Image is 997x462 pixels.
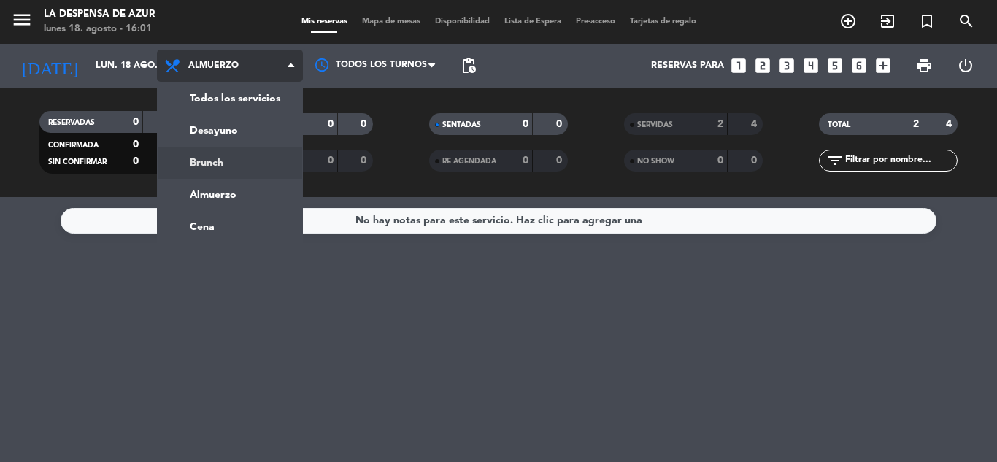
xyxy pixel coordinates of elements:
[428,18,497,26] span: Disponibilidad
[497,18,569,26] span: Lista de Espera
[48,119,95,126] span: RESERVADAS
[637,158,674,165] span: NO SHOW
[801,56,820,75] i: looks_4
[188,61,239,71] span: Almuerzo
[328,155,334,166] strong: 0
[48,158,107,166] span: SIN CONFIRMAR
[753,56,772,75] i: looks_two
[915,57,933,74] span: print
[946,119,955,129] strong: 4
[623,18,704,26] span: Tarjetas de regalo
[874,56,893,75] i: add_box
[158,147,302,179] a: Brunch
[361,119,369,129] strong: 0
[828,121,850,128] span: TOTAL
[355,212,642,229] div: No hay notas para este servicio. Haz clic para agregar una
[826,152,844,169] i: filter_list
[918,12,936,30] i: turned_in_not
[717,155,723,166] strong: 0
[136,57,153,74] i: arrow_drop_down
[460,57,477,74] span: pending_actions
[294,18,355,26] span: Mis reservas
[957,57,974,74] i: power_settings_new
[729,56,748,75] i: looks_one
[556,119,565,129] strong: 0
[133,117,139,127] strong: 0
[158,115,302,147] a: Desayuno
[569,18,623,26] span: Pre-acceso
[844,153,957,169] input: Filtrar por nombre...
[133,156,139,166] strong: 0
[442,121,481,128] span: SENTADAS
[44,7,155,22] div: La Despensa de Azur
[158,82,302,115] a: Todos los servicios
[777,56,796,75] i: looks_3
[556,155,565,166] strong: 0
[717,119,723,129] strong: 2
[879,12,896,30] i: exit_to_app
[361,155,369,166] strong: 0
[11,9,33,31] i: menu
[751,119,760,129] strong: 4
[133,139,139,150] strong: 0
[651,61,724,71] span: Reservas para
[913,119,919,129] strong: 2
[442,158,496,165] span: RE AGENDADA
[158,179,302,211] a: Almuerzo
[958,12,975,30] i: search
[48,142,99,149] span: CONFIRMADA
[944,44,986,88] div: LOG OUT
[839,12,857,30] i: add_circle_outline
[637,121,673,128] span: SERVIDAS
[850,56,869,75] i: looks_6
[825,56,844,75] i: looks_5
[328,119,334,129] strong: 0
[158,211,302,243] a: Cena
[751,155,760,166] strong: 0
[11,9,33,36] button: menu
[523,155,528,166] strong: 0
[44,22,155,36] div: lunes 18. agosto - 16:01
[11,50,88,82] i: [DATE]
[523,119,528,129] strong: 0
[355,18,428,26] span: Mapa de mesas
